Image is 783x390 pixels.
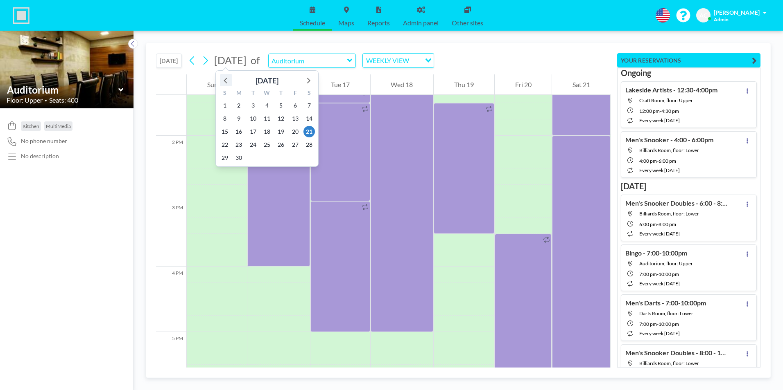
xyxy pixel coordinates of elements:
div: 2 PM [156,136,186,201]
span: Sunday, November 29, 2026 [219,152,231,164]
span: 7:00 PM [639,271,657,277]
div: F [288,88,302,99]
span: Thursday, November 5, 2026 [275,100,287,111]
div: [DATE] [256,75,278,86]
span: - [657,158,659,164]
div: No description [21,152,59,160]
span: Billiards Room, floor: Lower [639,211,699,217]
span: No phone number [21,137,67,145]
h4: Men's Snooker Doubles - 8:00 - 10:00pm [625,349,728,357]
span: 8:00 PM [659,221,676,227]
span: Billiards Room, floor: Lower [639,360,699,366]
input: Search for option [412,55,420,66]
span: • [45,98,47,103]
div: S [218,88,232,99]
button: [DATE] [156,54,182,68]
span: [PERSON_NAME] [714,9,760,16]
span: Monday, November 16, 2026 [233,126,244,137]
span: 10:00 PM [659,271,679,277]
span: 12:00 PM [639,108,660,114]
span: Wednesday, November 25, 2026 [261,139,273,150]
span: - [657,271,659,277]
div: Sun 15 [187,74,247,95]
span: Saturday, November 21, 2026 [303,126,315,137]
div: Sat 21 [552,74,611,95]
span: WEEKLY VIEW [364,55,411,66]
div: W [260,88,274,99]
img: organization-logo [13,7,29,24]
h4: Bingo - 7:00-10:00pm [625,249,687,257]
span: Auditorium, floor: Upper [639,260,693,267]
span: every week [DATE] [639,231,680,237]
h3: [DATE] [621,181,757,191]
div: T [246,88,260,99]
span: Wednesday, November 4, 2026 [261,100,273,111]
span: Darts Room, floor: Lower [639,310,693,316]
span: Friday, November 6, 2026 [290,100,301,111]
input: Auditorium [269,54,347,67]
span: Tuesday, November 10, 2026 [247,113,259,124]
span: Sunday, November 15, 2026 [219,126,231,137]
span: Maps [338,20,354,26]
span: Wednesday, November 18, 2026 [261,126,273,137]
span: Thursday, November 19, 2026 [275,126,287,137]
div: S [302,88,316,99]
span: 7:00 PM [639,321,657,327]
span: Kitchen [23,123,39,129]
span: Monday, November 2, 2026 [233,100,244,111]
span: - [657,221,659,227]
span: 6:00 PM [639,221,657,227]
span: AC [699,12,707,19]
button: YOUR RESERVATIONS [617,53,760,67]
div: Tue 17 [310,74,370,95]
span: - [660,108,661,114]
span: of [251,54,260,67]
span: Sunday, November 1, 2026 [219,100,231,111]
span: every week [DATE] [639,117,680,123]
span: Sunday, November 8, 2026 [219,113,231,124]
span: Craft Room, floor: Upper [639,97,693,103]
div: M [232,88,246,99]
span: 6:00 PM [659,158,676,164]
span: Thursday, November 12, 2026 [275,113,287,124]
span: Monday, November 9, 2026 [233,113,244,124]
span: Saturday, November 7, 2026 [303,100,315,111]
span: Sunday, November 22, 2026 [219,139,231,150]
h4: Men's Snooker Doubles - 6:00 - 8:00pm [625,199,728,207]
span: Seats: 400 [49,96,78,104]
span: every week [DATE] [639,167,680,173]
div: Fri 20 [495,74,552,95]
span: Billiards Room, floor: Lower [639,147,699,153]
span: Monday, November 30, 2026 [233,152,244,164]
span: 4:30 PM [661,108,679,114]
span: Other sites [452,20,483,26]
span: [DATE] [214,54,247,66]
span: Friday, November 20, 2026 [290,126,301,137]
span: Floor: Upper [7,96,43,104]
h3: Ongoing [621,68,757,78]
div: Search for option [363,54,434,67]
h4: Lakeside Artists - 12:30-4:00pm [625,86,717,94]
input: Auditorium [7,84,118,96]
div: Wed 18 [371,74,434,95]
span: MultiMedia [46,123,71,129]
div: 1 PM [156,70,186,136]
span: Tuesday, November 17, 2026 [247,126,259,137]
span: Admin [714,16,729,22]
div: 4 PM [156,267,186,332]
span: 4:00 PM [639,158,657,164]
span: Reports [367,20,390,26]
span: Admin panel [403,20,439,26]
span: Friday, November 27, 2026 [290,139,301,150]
div: 3 PM [156,201,186,267]
span: every week [DATE] [639,330,680,336]
span: Saturday, November 14, 2026 [303,113,315,124]
div: T [274,88,288,99]
span: Monday, November 23, 2026 [233,139,244,150]
span: 10:00 PM [659,321,679,327]
span: every week [DATE] [639,280,680,287]
span: Thursday, November 26, 2026 [275,139,287,150]
span: Schedule [300,20,325,26]
span: Wednesday, November 11, 2026 [261,113,273,124]
h4: Men's Snooker - 4:00 - 6:00pm [625,136,713,144]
